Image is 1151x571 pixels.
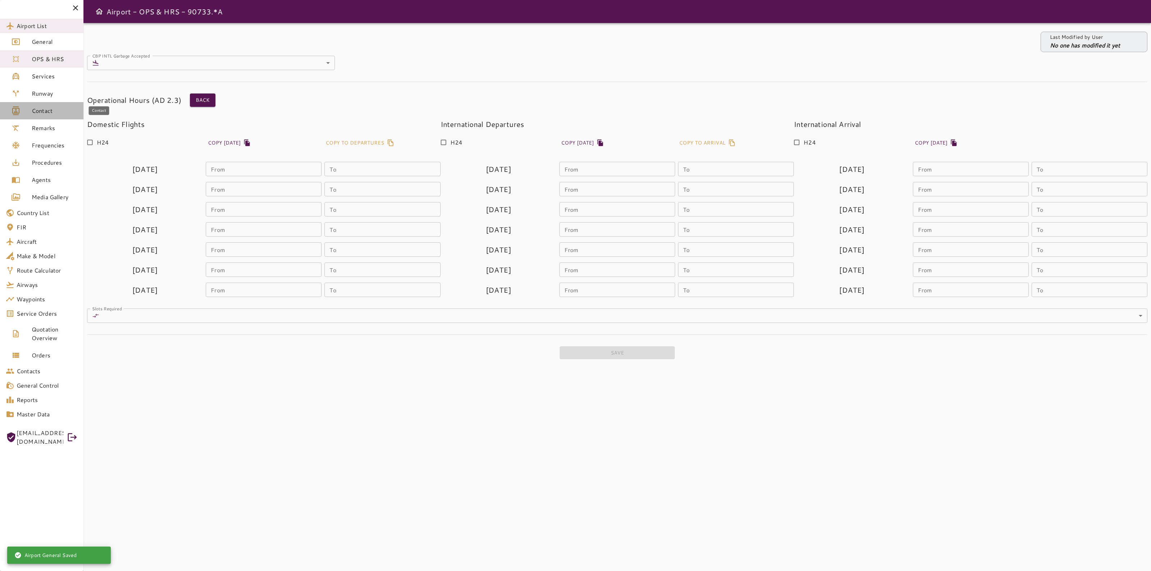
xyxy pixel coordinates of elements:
[132,204,158,215] h6: [DATE]
[17,429,63,446] span: [EMAIL_ADDRESS][DOMAIN_NAME]
[97,138,109,147] span: H24
[102,56,335,70] div: ​
[92,305,122,311] label: Slots Required
[17,22,78,30] span: Airport List
[839,224,864,235] h6: [DATE]
[32,55,78,63] span: OPS & HRS
[92,4,106,19] button: Open drawer
[486,224,511,235] h6: [DATE]
[92,52,150,59] label: CBP INTL Garbage Accepted
[132,163,158,175] h6: [DATE]
[132,284,158,296] h6: [DATE]
[32,72,78,81] span: Services
[17,410,78,419] span: Master Data
[17,223,78,232] span: FIR
[17,209,78,217] span: Country List
[32,351,78,360] span: Orders
[32,37,78,46] span: General
[839,163,864,175] h6: [DATE]
[32,325,78,342] span: Quotation Overview
[32,89,78,98] span: Runway
[486,163,511,175] h6: [DATE]
[17,266,78,275] span: Route Calculator
[17,252,78,260] span: Make & Model
[102,309,1147,323] div: ​
[190,93,215,107] button: Back
[839,204,864,215] h6: [DATE]
[804,138,815,147] span: H24
[87,118,145,130] h6: Domestic Flights
[486,244,511,255] h6: [DATE]
[794,118,861,130] h6: International Arrival
[839,264,864,275] h6: [DATE]
[1050,33,1120,41] p: Last Modified by User
[486,183,511,195] h6: [DATE]
[132,244,158,255] h6: [DATE]
[32,175,78,184] span: Agents
[106,6,223,17] h6: Airport - OPS & HRS - 90733.*A
[132,183,158,195] h6: [DATE]
[17,280,78,289] span: Airways
[486,204,511,215] h6: [DATE]
[441,118,524,130] h6: International Departures
[450,138,462,147] span: H24
[32,106,78,115] span: Contact
[132,264,158,275] h6: [DATE]
[323,136,396,150] button: copy
[912,136,959,150] button: copy sunday
[17,396,78,404] span: Reports
[839,244,864,255] h6: [DATE]
[486,284,511,296] h6: [DATE]
[132,224,158,235] h6: [DATE]
[839,183,864,195] h6: [DATE]
[558,136,605,150] button: copy sunday
[839,284,864,296] h6: [DATE]
[89,106,109,115] div: Contact
[17,367,78,375] span: Contacts
[32,141,78,150] span: Frequencies
[1050,41,1120,50] p: No one has modified it yet
[32,158,78,167] span: Procedures
[17,309,78,318] span: Service Orders
[32,124,78,132] span: Remarks
[14,549,77,562] div: Airport General Saved
[486,264,511,275] h6: [DATE]
[17,381,78,390] span: General Control
[17,237,78,246] span: Aircraft
[676,136,737,150] button: copy
[32,193,78,201] span: Media Gallery
[87,94,181,106] h6: Operational Hours (AD 2.3)
[17,295,78,303] span: Waypoints
[205,136,252,150] button: copy sunday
